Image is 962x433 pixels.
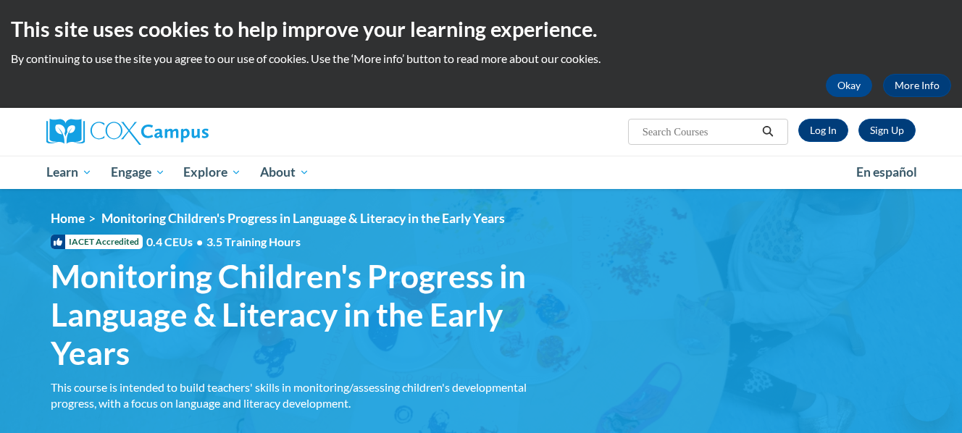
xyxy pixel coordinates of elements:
[883,74,951,97] a: More Info
[858,119,916,142] a: Register
[826,74,872,97] button: Okay
[51,235,143,249] span: IACET Accredited
[51,257,551,371] span: Monitoring Children's Progress in Language & Literacy in the Early Years
[641,123,757,140] input: Search Courses
[111,164,165,181] span: Engage
[174,156,251,189] a: Explore
[183,164,241,181] span: Explore
[11,51,951,67] p: By continuing to use the site you agree to our use of cookies. Use the ‘More info’ button to read...
[11,14,951,43] h2: This site uses cookies to help improve your learning experience.
[101,211,505,226] span: Monitoring Children's Progress in Language & Literacy in the Early Years
[904,375,950,421] iframe: Button to launch messaging window
[206,235,301,248] span: 3.5 Training Hours
[46,119,322,145] a: Cox Campus
[46,164,92,181] span: Learn
[51,211,85,226] a: Home
[260,164,309,181] span: About
[847,157,927,188] a: En español
[251,156,319,189] a: About
[856,164,917,180] span: En español
[25,156,937,189] div: Main menu
[37,156,101,189] a: Learn
[146,234,301,250] span: 0.4 CEUs
[757,123,779,140] button: Search
[798,119,848,142] a: Log In
[196,235,203,248] span: •
[101,156,175,189] a: Engage
[46,119,209,145] img: Cox Campus
[51,379,551,411] div: This course is intended to build teachers' skills in monitoring/assessing children's developmenta...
